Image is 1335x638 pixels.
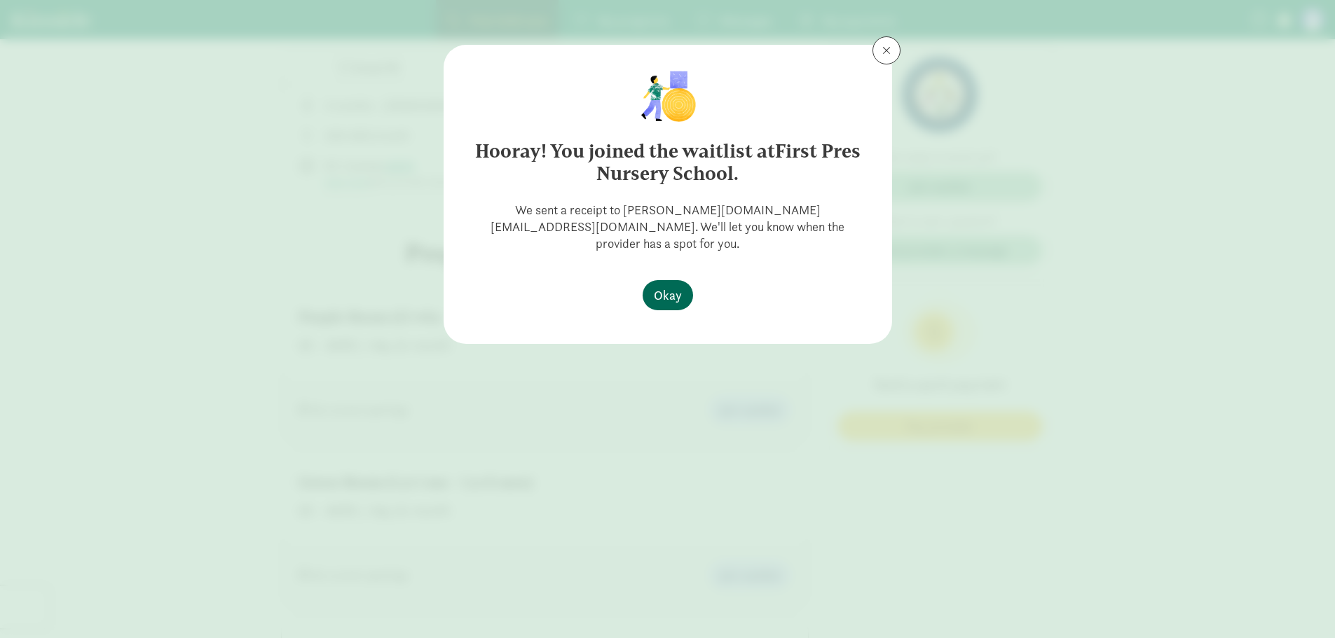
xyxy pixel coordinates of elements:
[632,67,702,123] img: illustration-child1.png
[472,140,864,185] h6: Hooray! You joined the waitlist at
[466,202,870,252] p: We sent a receipt to [PERSON_NAME][DOMAIN_NAME][EMAIL_ADDRESS][DOMAIN_NAME]. We'll let you know w...
[643,280,693,310] button: Okay
[654,286,682,305] span: Okay
[596,139,861,185] strong: First Pres Nursery School.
